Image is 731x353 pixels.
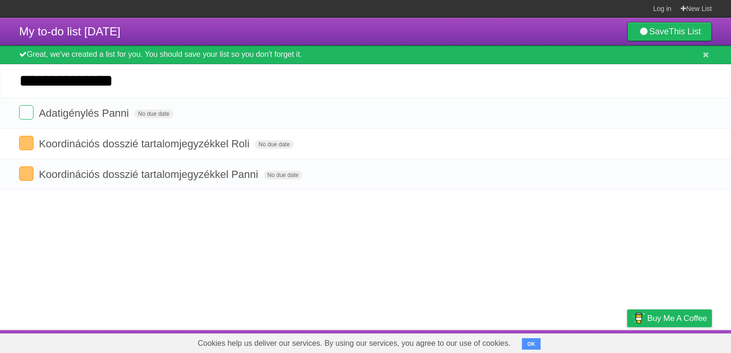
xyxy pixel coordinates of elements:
span: Koordinációs dosszié tartalomjegyzékkel Roli [39,138,252,150]
span: No due date [255,140,293,149]
span: No due date [264,171,302,179]
a: Developers [532,332,570,351]
label: Done [19,136,33,150]
a: Terms [582,332,603,351]
a: Privacy [615,332,640,351]
button: OK [522,338,541,350]
a: SaveThis List [627,22,712,41]
a: About [500,332,520,351]
span: My to-do list [DATE] [19,25,121,38]
span: Adatigénylés Panni [39,107,131,119]
a: Suggest a feature [652,332,712,351]
label: Done [19,105,33,120]
label: Done [19,166,33,181]
span: No due date [134,110,173,118]
span: Cookies help us deliver our services. By using our services, you agree to our use of cookies. [188,334,520,353]
b: This List [669,27,701,36]
img: Buy me a coffee [632,310,645,326]
a: Buy me a coffee [627,309,712,327]
span: Buy me a coffee [647,310,707,327]
span: Koordinációs dosszié tartalomjegyzékkel Panni [39,168,261,180]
